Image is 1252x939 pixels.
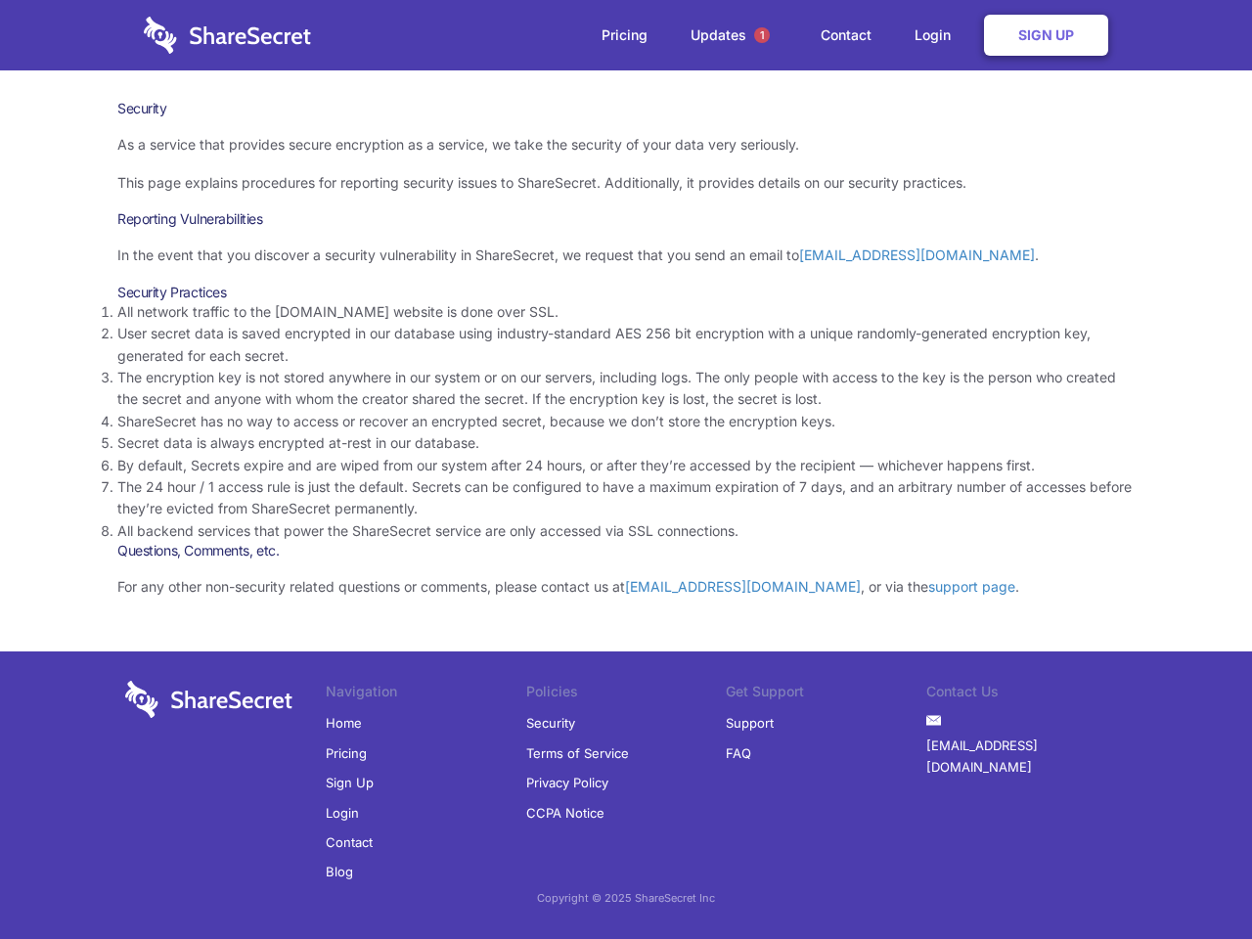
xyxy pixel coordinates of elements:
[144,17,311,54] img: logo-wordmark-white-trans-d4663122ce5f474addd5e946df7df03e33cb6a1c49d2221995e7729f52c070b2.svg
[117,323,1135,367] li: User secret data is saved encrypted in our database using industry-standard AES 256 bit encryptio...
[726,708,774,738] a: Support
[326,857,353,886] a: Blog
[117,301,1135,323] li: All network traffic to the [DOMAIN_NAME] website is done over SSL.
[895,5,980,66] a: Login
[117,432,1135,454] li: Secret data is always encrypted at-rest in our database.
[625,578,861,595] a: [EMAIL_ADDRESS][DOMAIN_NAME]
[117,576,1135,598] p: For any other non-security related questions or comments, please contact us at , or via the .
[117,284,1135,301] h3: Security Practices
[117,245,1135,266] p: In the event that you discover a security vulnerability in ShareSecret, we request that you send ...
[117,411,1135,432] li: ShareSecret has no way to access or recover an encrypted secret, because we don’t store the encry...
[926,681,1127,708] li: Contact Us
[801,5,891,66] a: Contact
[984,15,1108,56] a: Sign Up
[326,827,373,857] a: Contact
[726,738,751,768] a: FAQ
[526,738,629,768] a: Terms of Service
[582,5,667,66] a: Pricing
[117,476,1135,520] li: The 24 hour / 1 access rule is just the default. Secrets can be configured to have a maximum expi...
[117,367,1135,411] li: The encryption key is not stored anywhere in our system or on our servers, including logs. The on...
[526,798,604,827] a: CCPA Notice
[926,731,1127,782] a: [EMAIL_ADDRESS][DOMAIN_NAME]
[117,455,1135,476] li: By default, Secrets expire and are wiped from our system after 24 hours, or after they’re accesse...
[117,172,1135,194] p: This page explains procedures for reporting security issues to ShareSecret. Additionally, it prov...
[726,681,926,708] li: Get Support
[526,681,727,708] li: Policies
[326,798,359,827] a: Login
[117,542,1135,559] h3: Questions, Comments, etc.
[754,27,770,43] span: 1
[326,708,362,738] a: Home
[117,100,1135,117] h1: Security
[526,768,608,797] a: Privacy Policy
[928,578,1015,595] a: support page
[326,738,367,768] a: Pricing
[117,520,1135,542] li: All backend services that power the ShareSecret service are only accessed via SSL connections.
[125,681,292,718] img: logo-wordmark-white-trans-d4663122ce5f474addd5e946df7df03e33cb6a1c49d2221995e7729f52c070b2.svg
[326,768,374,797] a: Sign Up
[326,681,526,708] li: Navigation
[117,134,1135,156] p: As a service that provides secure encryption as a service, we take the security of your data very...
[117,210,1135,228] h3: Reporting Vulnerabilities
[799,246,1035,263] a: [EMAIL_ADDRESS][DOMAIN_NAME]
[526,708,575,738] a: Security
